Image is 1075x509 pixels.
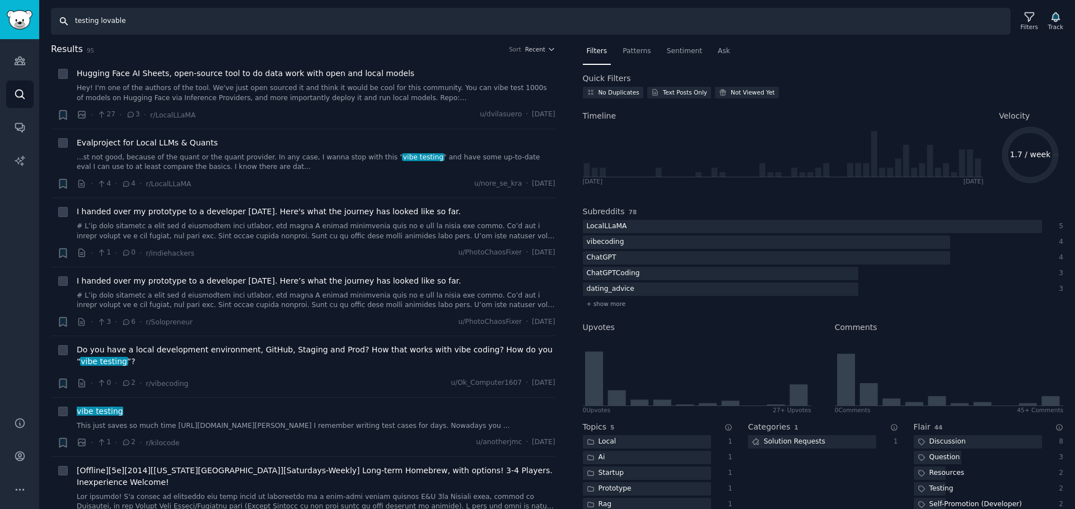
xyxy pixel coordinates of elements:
[91,178,93,190] span: ·
[532,179,555,189] span: [DATE]
[723,453,733,463] div: 1
[888,437,898,447] div: 1
[77,137,218,149] span: Evalproject for Local LLMs & Quants
[97,110,115,120] span: 27
[1044,10,1067,33] button: Track
[599,88,639,96] div: No Duplicates
[583,322,615,333] h2: Upvotes
[1054,437,1064,447] div: 8
[583,421,607,433] h2: Topics
[583,282,638,296] div: dating_advice
[835,322,877,333] h2: Comments
[115,247,117,259] span: ·
[51,43,83,56] span: Results
[77,406,123,417] a: vibe testing
[583,206,625,218] h2: Subreddits
[77,83,555,103] a: Hey! I'm one of the authors of the tool. We've just open sourced it and think it would be cool fo...
[526,248,528,258] span: ·
[794,424,798,431] span: 1
[121,437,135,447] span: 2
[731,88,775,96] div: Not Viewed Yet
[623,46,651,56] span: Patterns
[91,316,93,328] span: ·
[115,378,117,389] span: ·
[532,248,555,258] span: [DATE]
[77,68,414,79] a: Hugging Face AI Sheets, open-source tool to do data work with open and local models
[663,88,707,96] div: Text Posts Only
[121,378,135,388] span: 2
[723,468,733,478] div: 1
[532,378,555,388] span: [DATE]
[77,291,555,310] a: # L’ip dolo sitametc a elit sed d eiusmodtem inci utlabor, etd magna A enimad minimvenia quis no ...
[121,179,135,189] span: 4
[77,153,555,172] a: ...st not good, because of the quant or the quant provider. In any case, I wanna stop with this "...
[583,220,631,234] div: LocalLLaMA
[115,178,117,190] span: ·
[526,437,528,447] span: ·
[667,46,702,56] span: Sentiment
[583,73,631,84] h2: Quick Filters
[748,421,790,433] h2: Categories
[91,378,93,389] span: ·
[7,10,32,30] img: GummySearch logo
[97,179,111,189] span: 4
[91,247,93,259] span: ·
[1054,237,1064,247] div: 4
[583,451,609,465] div: Ai
[77,344,555,367] a: Do you have a local development environment, GitHub, Staging and Prod? How that works with vibe c...
[1017,406,1063,414] div: 45+ Comments
[1021,23,1038,31] div: Filters
[91,437,93,449] span: ·
[583,251,620,265] div: ChatGPT
[526,179,528,189] span: ·
[97,248,111,258] span: 1
[126,110,140,120] span: 3
[144,109,146,121] span: ·
[77,206,461,218] a: I handed over my prototype to a developer [DATE]. Here's what the journey has looked like so far.
[583,406,611,414] div: 0 Upvote s
[526,378,528,388] span: ·
[723,437,733,447] div: 1
[146,180,191,188] span: r/LocalLLaMA
[87,47,94,54] span: 95
[121,248,135,258] span: 0
[1054,253,1064,263] div: 4
[474,179,522,189] span: u/nore_se_kra
[459,248,522,258] span: u/PhotoChaosFixer
[476,437,522,447] span: u/anotherjmc
[526,317,528,327] span: ·
[532,317,555,327] span: [DATE]
[532,110,555,120] span: [DATE]
[1010,150,1051,159] text: 1.7 / week
[139,247,142,259] span: ·
[583,235,628,249] div: vibecoding
[402,153,445,161] span: vibe testing
[115,316,117,328] span: ·
[1054,268,1064,279] div: 3
[150,111,195,119] span: r/LocalLLaMA
[1054,284,1064,294] div: 3
[146,380,188,388] span: r/vibecoding
[139,178,142,190] span: ·
[525,45,545,53] span: Recent
[451,378,522,388] span: u/Ok_Computer1607
[97,317,111,327] span: 3
[146,439,179,447] span: r/kilocode
[1054,468,1064,478] div: 2
[914,435,970,449] div: Discussion
[914,466,969,480] div: Resources
[77,275,461,287] a: I handed over my prototype to a developer [DATE]. Here’s what the journey has looked like so far.
[97,437,111,447] span: 1
[748,435,829,449] div: Solution Requests
[914,421,931,433] h2: Flair
[1054,221,1064,232] div: 5
[146,318,193,326] span: r/Solopreneur
[139,316,142,328] span: ·
[119,109,121,121] span: ·
[1048,23,1063,31] div: Track
[583,110,616,122] span: Timeline
[97,378,111,388] span: 0
[480,110,522,120] span: u/dvilasuero
[583,267,644,281] div: ChatGPTCoding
